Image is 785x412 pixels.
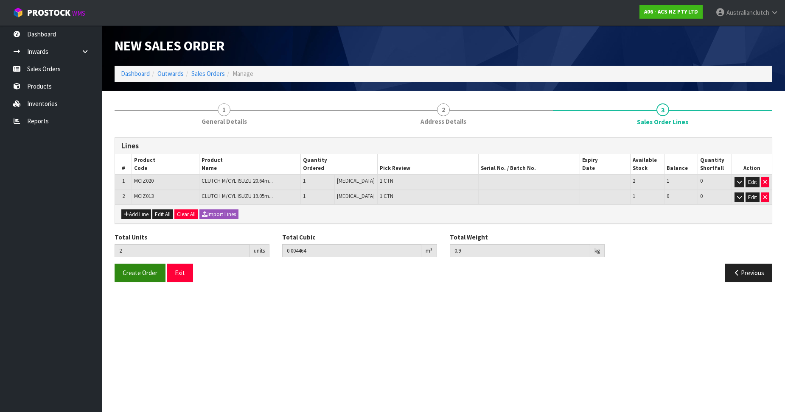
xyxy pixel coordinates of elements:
[667,177,669,184] span: 1
[380,192,393,200] span: 1 CTN
[167,264,193,282] button: Exit
[152,209,173,220] button: Edit All
[377,154,479,175] th: Pick Review
[199,154,301,175] th: Product Name
[700,177,703,184] span: 0
[134,177,154,184] span: MCIZ020
[656,103,669,116] span: 3
[303,192,306,200] span: 1
[732,154,772,175] th: Action
[122,177,125,184] span: 1
[134,192,154,200] span: MCIZ013
[337,177,375,184] span: [MEDICAL_DATA]
[337,192,375,200] span: [MEDICAL_DATA]
[233,70,253,78] span: Manage
[421,244,437,258] div: m³
[637,117,688,126] span: Sales Order Lines
[631,154,664,175] th: Available Stock
[303,177,306,184] span: 1
[437,103,450,116] span: 2
[725,264,772,282] button: Previous
[115,264,165,282] button: Create Order
[300,154,377,175] th: Quantity Ordered
[115,154,132,175] th: #
[121,70,150,78] a: Dashboard
[202,192,273,200] span: CLUTCH M/CYL ISUZU 19.05m...
[115,37,224,54] span: New Sales Order
[115,244,250,257] input: Total Units
[380,177,393,184] span: 1 CTN
[746,192,760,203] button: Edit
[123,269,157,277] span: Create Order
[667,192,669,200] span: 0
[174,209,198,220] button: Clear All
[199,209,238,220] button: Import Lines
[580,154,630,175] th: Expiry Date
[450,233,488,242] label: Total Weight
[250,244,269,258] div: units
[726,8,769,17] span: Australianclutch
[121,142,765,150] h3: Lines
[450,244,590,257] input: Total Weight
[202,177,273,184] span: CLUTCH M/CYL ISUZU 20.64m...
[282,233,315,242] label: Total Cubic
[633,177,635,184] span: 2
[664,154,698,175] th: Balance
[72,9,85,17] small: WMS
[218,103,230,116] span: 1
[27,7,70,18] span: ProStock
[122,192,125,200] span: 2
[421,117,466,126] span: Address Details
[746,177,760,187] button: Edit
[479,154,580,175] th: Serial No. / Batch No.
[157,70,184,78] a: Outwards
[644,8,698,15] strong: A06 - ACS NZ PTY LTD
[202,117,247,126] span: General Details
[115,233,147,242] label: Total Units
[282,244,421,257] input: Total Cubic
[132,154,199,175] th: Product Code
[590,244,605,258] div: kg
[115,131,772,289] span: Sales Order Lines
[633,192,635,200] span: 1
[13,7,23,18] img: cube-alt.png
[191,70,225,78] a: Sales Orders
[700,192,703,200] span: 0
[698,154,732,175] th: Quantity Shortfall
[121,209,151,220] button: Add Line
